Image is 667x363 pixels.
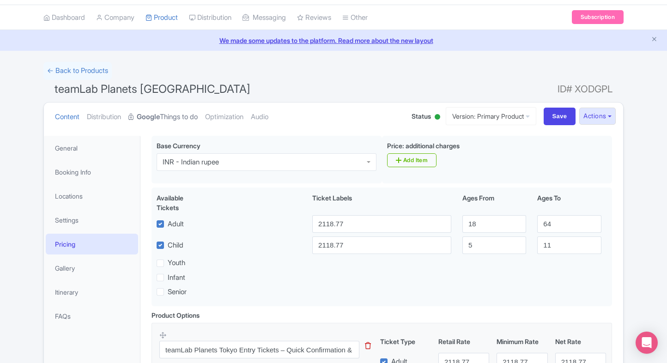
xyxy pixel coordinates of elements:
[636,332,658,354] div: Open Intercom Messenger
[312,236,451,254] input: Child
[128,103,198,132] a: GoogleThings to do
[168,258,185,268] label: Youth
[43,5,85,30] a: Dashboard
[157,193,206,212] div: Available Tickets
[46,138,138,158] a: General
[387,141,460,151] label: Price: additional charges
[43,62,112,80] a: ← Back to Products
[433,110,442,125] div: Active
[137,112,160,122] strong: Google
[297,5,331,30] a: Reviews
[157,142,200,150] span: Base Currency
[435,337,493,346] div: Retail Rate
[251,103,268,132] a: Audio
[46,162,138,182] a: Booking Info
[168,287,187,297] label: Senior
[493,337,551,346] div: Minimum Rate
[55,82,250,96] span: teamLab Planets [GEOGRAPHIC_DATA]
[376,337,435,346] div: Ticket Type
[457,193,532,212] div: Ages From
[312,215,451,233] input: Adult
[168,272,185,283] label: Infant
[558,80,612,98] span: ID# XODGPL
[46,186,138,206] a: Locations
[87,103,121,132] a: Distribution
[46,282,138,302] a: Itinerary
[55,103,79,132] a: Content
[46,234,138,254] a: Pricing
[532,193,606,212] div: Ages To
[168,240,183,251] label: Child
[46,210,138,230] a: Settings
[544,108,576,125] input: Save
[6,36,661,45] a: We made some updates to the platform. Read more about the new layout
[46,258,138,278] a: Gallery
[163,158,219,166] div: INR - Indian rupee
[46,306,138,327] a: FAQs
[572,10,624,24] a: Subscription
[552,337,610,346] div: Net Rate
[579,108,616,125] button: Actions
[446,107,536,125] a: Version: Primary Product
[205,103,243,132] a: Optimization
[387,153,437,167] a: Add Item
[168,219,184,230] label: Adult
[159,341,359,358] input: Option Name
[342,5,368,30] a: Other
[146,5,178,30] a: Product
[152,310,200,320] div: Product Options
[651,35,658,45] button: Close announcement
[189,5,231,30] a: Distribution
[412,111,431,121] span: Status
[243,5,286,30] a: Messaging
[307,193,457,212] div: Ticket Labels
[96,5,134,30] a: Company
